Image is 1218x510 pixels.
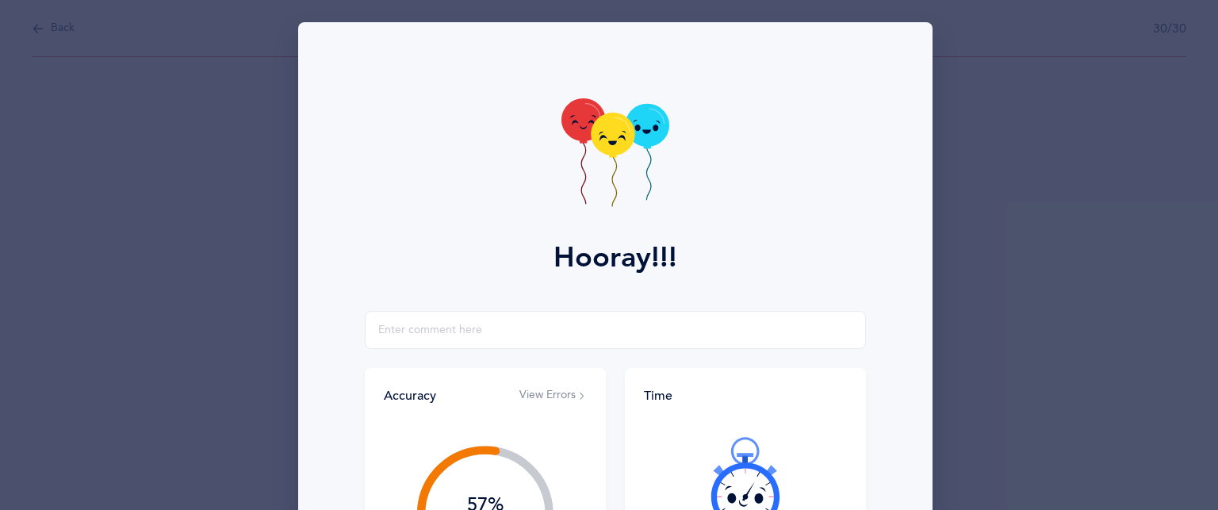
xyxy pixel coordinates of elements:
button: View Errors [519,388,587,404]
div: Hooray!!! [553,236,677,279]
input: Enter comment here [365,311,866,349]
div: Accuracy [384,387,436,405]
div: Time [644,387,847,405]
